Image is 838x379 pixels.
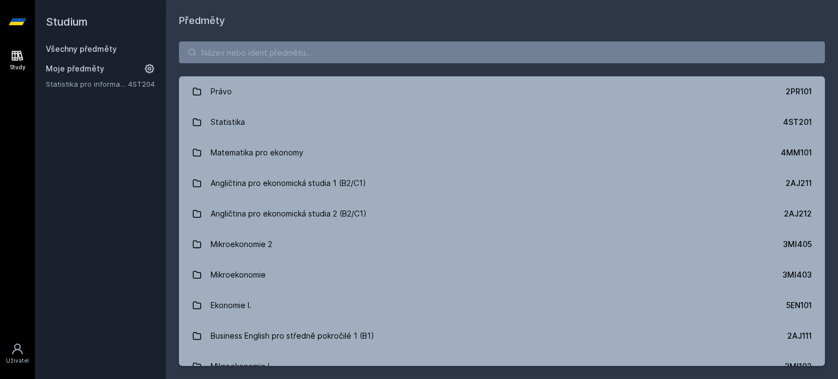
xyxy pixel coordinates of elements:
[211,264,266,286] div: Mikroekonomie
[211,203,367,225] div: Angličtina pro ekonomická studia 2 (B2/C1)
[783,117,812,128] div: 4ST201
[784,208,812,219] div: 2AJ212
[211,233,272,255] div: Mikroekonomie 2
[179,290,825,321] a: Ekonomie I. 5EN101
[179,198,825,229] a: Angličtina pro ekonomická studia 2 (B2/C1) 2AJ212
[783,239,812,250] div: 3MI405
[6,357,29,365] div: Uživatel
[2,44,33,77] a: Study
[786,178,812,189] div: 2AJ211
[211,356,270,377] div: Mikroekonomie I
[128,80,155,88] a: 4ST204
[10,63,26,71] div: Study
[179,137,825,168] a: Matematika pro ekonomy 4MM101
[179,41,825,63] input: Název nebo ident předmětu…
[211,325,374,347] div: Business English pro středně pokročilé 1 (B1)
[179,260,825,290] a: Mikroekonomie 3MI403
[786,300,812,311] div: 5EN101
[211,111,245,133] div: Statistika
[786,86,812,97] div: 2PR101
[179,76,825,107] a: Právo 2PR101
[179,321,825,351] a: Business English pro středně pokročilé 1 (B1) 2AJ111
[781,147,812,158] div: 4MM101
[785,361,812,372] div: 3MI102
[782,269,812,280] div: 3MI403
[211,172,366,194] div: Angličtina pro ekonomická studia 1 (B2/C1)
[179,13,825,28] h1: Předměty
[179,229,825,260] a: Mikroekonomie 2 3MI405
[46,63,104,74] span: Moje předměty
[46,44,117,53] a: Všechny předměty
[2,337,33,370] a: Uživatel
[179,168,825,198] a: Angličtina pro ekonomická studia 1 (B2/C1) 2AJ211
[211,81,232,103] div: Právo
[211,294,252,316] div: Ekonomie I.
[787,330,812,341] div: 2AJ111
[179,107,825,137] a: Statistika 4ST201
[211,142,303,164] div: Matematika pro ekonomy
[46,79,128,89] a: Statistika pro informatiky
